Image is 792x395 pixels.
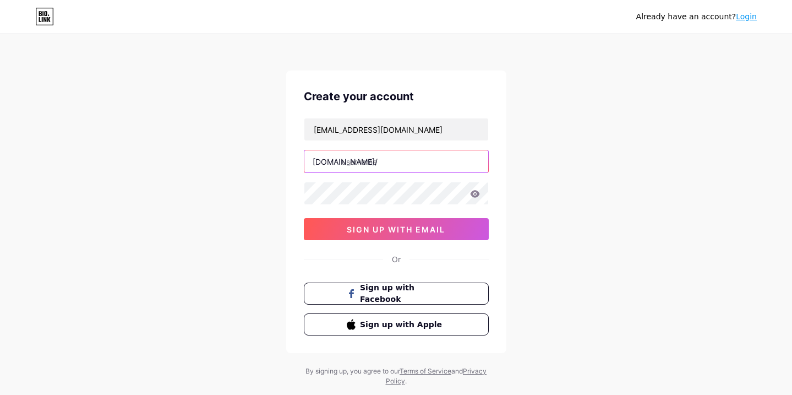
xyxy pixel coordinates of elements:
[303,366,490,386] div: By signing up, you agree to our and .
[304,150,488,172] input: username
[304,218,489,240] button: sign up with email
[636,11,757,23] div: Already have an account?
[347,225,445,234] span: sign up with email
[360,319,445,331] span: Sign up with Apple
[392,253,401,265] div: Or
[304,88,489,105] div: Create your account
[304,283,489,305] button: Sign up with Facebook
[304,118,488,140] input: Email
[360,282,445,305] span: Sign up with Facebook
[313,156,378,167] div: [DOMAIN_NAME]/
[400,367,451,375] a: Terms of Service
[304,313,489,336] button: Sign up with Apple
[736,12,757,21] a: Login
